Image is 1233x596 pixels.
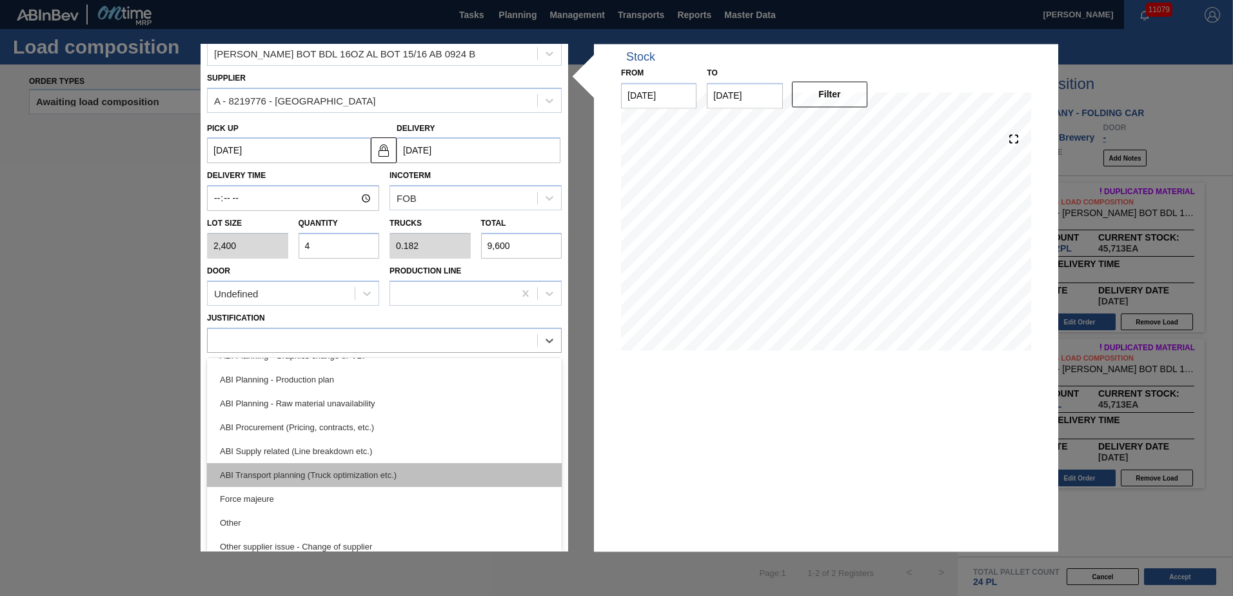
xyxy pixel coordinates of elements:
[207,313,265,323] label: Justification
[207,463,562,487] div: ABI Transport planning (Truck optimization etc.)
[390,172,431,181] label: Incoterm
[621,83,696,108] input: mm/dd/yyyy
[207,368,562,392] div: ABI Planning - Production plan
[390,266,461,275] label: Production Line
[397,193,417,204] div: FOB
[207,124,239,133] label: Pick up
[207,439,562,463] div: ABI Supply related (Line breakdown etc.)
[397,124,435,133] label: Delivery
[214,288,258,299] div: Undefined
[214,95,375,106] div: A - 8219776 - [GEOGRAPHIC_DATA]
[376,143,391,158] img: locked
[207,266,230,275] label: Door
[299,219,338,228] label: Quantity
[207,167,379,186] label: Delivery Time
[792,81,867,107] button: Filter
[707,68,717,77] label: to
[481,219,506,228] label: Total
[207,535,562,559] div: Other supplier issue - Change of supplier
[207,392,562,415] div: ABI Planning - Raw material unavailability
[397,138,560,164] input: mm/dd/yyyy
[371,137,397,163] button: locked
[207,415,562,439] div: ABI Procurement (Pricing, contracts, etc.)
[626,50,655,64] div: Stock
[707,83,782,108] input: mm/dd/yyyy
[207,487,562,511] div: Force majeure
[207,74,246,83] label: Supplier
[207,138,371,164] input: mm/dd/yyyy
[390,219,422,228] label: Trucks
[207,356,562,375] label: Comments
[214,48,475,59] div: [PERSON_NAME] BOT BDL 16OZ AL BOT 15/16 AB 0924 B
[621,68,644,77] label: From
[207,511,562,535] div: Other
[207,215,288,233] label: Lot size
